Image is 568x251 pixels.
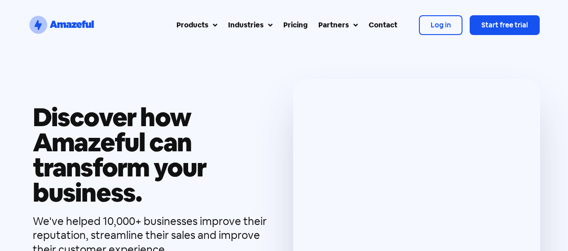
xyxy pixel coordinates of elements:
[176,20,208,31] div: Products
[283,20,308,31] div: Pricing
[419,15,462,35] a: Log in
[318,20,349,31] div: Partners
[223,14,278,36] a: Industries
[369,20,397,31] div: Contact
[363,14,403,36] a: Contact
[28,14,95,36] a: SVG link
[470,15,540,35] a: Start free trial
[278,14,313,36] a: Pricing
[171,14,223,36] a: Products
[33,105,280,205] h1: Discover how Amazeful can transform your business.
[431,20,451,30] span: Log in
[481,20,528,30] span: Start free trial
[313,14,363,36] a: Partners
[228,20,264,31] div: Industries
